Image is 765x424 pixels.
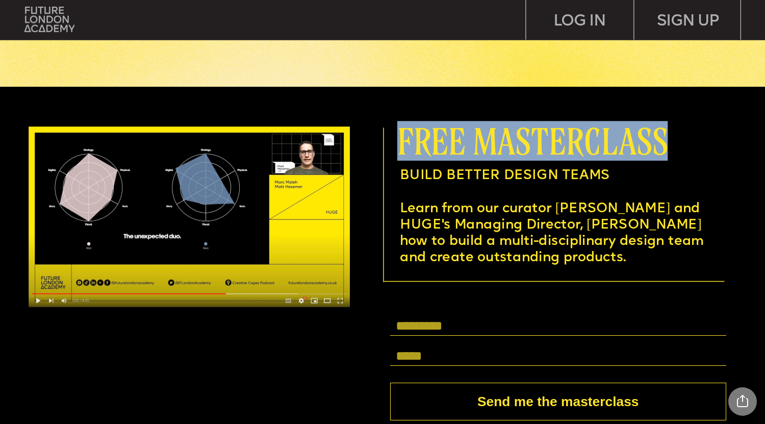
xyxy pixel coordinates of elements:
[390,383,726,420] button: Send me the masterclass
[29,127,350,308] img: upload-6120175a-1ecc-4694-bef1-d61fdbc9d61d.jpg
[728,387,757,416] div: Share
[24,7,74,32] img: upload-bfdffa89-fac7-4f57-a443-c7c39906ba42.png
[400,169,610,182] span: BUILD BETTER DESIGN TEAMS
[400,202,708,264] span: Learn from our curator [PERSON_NAME] and HUGE's Managing Director, [PERSON_NAME] how to build a m...
[397,121,668,161] span: free masterclass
